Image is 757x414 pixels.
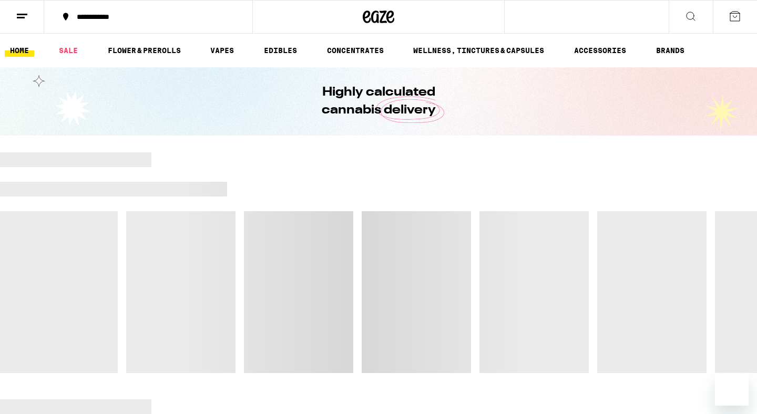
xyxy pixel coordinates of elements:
a: HOME [5,44,34,57]
a: FLOWER & PREROLLS [103,44,186,57]
a: SALE [54,44,83,57]
a: VAPES [205,44,239,57]
iframe: Button to launch messaging window [715,372,749,406]
h1: Highly calculated cannabis delivery [292,84,465,119]
a: ACCESSORIES [569,44,631,57]
a: CONCENTRATES [322,44,389,57]
a: WELLNESS, TINCTURES & CAPSULES [408,44,549,57]
a: EDIBLES [259,44,302,57]
a: BRANDS [651,44,690,57]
